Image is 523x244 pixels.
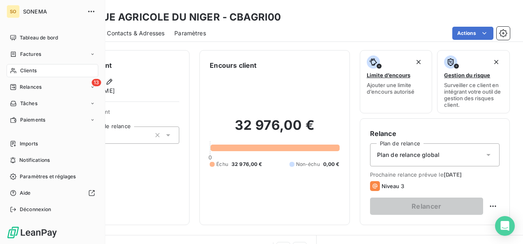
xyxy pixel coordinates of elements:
[437,50,510,113] button: Gestion du risqueSurveiller ce client en intégrant votre outil de gestion des risques client.
[7,186,98,200] a: Aide
[66,108,179,120] span: Propriétés Client
[107,29,164,37] span: Contacts & Adresses
[444,72,490,78] span: Gestion du risque
[20,140,38,147] span: Imports
[444,82,503,108] span: Surveiller ce client en intégrant votre outil de gestion des risques client.
[20,100,37,107] span: Tâches
[370,129,500,138] h6: Relance
[20,83,42,91] span: Relances
[323,161,340,168] span: 0,00 €
[174,29,206,37] span: Paramètres
[367,72,410,78] span: Limite d’encours
[7,81,98,94] a: 13Relances
[377,151,440,159] span: Plan de relance global
[7,97,98,110] a: Tâches
[23,8,82,15] span: SONEMA
[231,161,262,168] span: 32 976,00 €
[92,79,101,86] span: 13
[210,60,257,70] h6: Encours client
[20,51,41,58] span: Factures
[20,67,37,74] span: Clients
[360,50,433,113] button: Limite d’encoursAjouter une limite d’encours autorisé
[7,31,98,44] a: Tableau de bord
[20,173,76,180] span: Paramètres et réglages
[50,60,179,70] h6: Informations client
[208,154,212,161] span: 0
[382,183,404,189] span: Niveau 3
[7,226,58,239] img: Logo LeanPay
[367,82,426,95] span: Ajouter une limite d’encours autorisé
[216,161,228,168] span: Échu
[7,64,98,77] a: Clients
[210,117,339,142] h2: 32 976,00 €
[20,34,58,41] span: Tableau de bord
[72,10,281,25] h3: BANQUE AGRICOLE DU NIGER - CBAGRI00
[452,27,493,40] button: Actions
[7,137,98,150] a: Imports
[20,116,45,124] span: Paiements
[7,170,98,183] a: Paramètres et réglages
[370,171,500,178] span: Prochaine relance prévue le
[7,48,98,61] a: Factures
[296,161,320,168] span: Non-échu
[7,113,98,127] a: Paiements
[19,157,50,164] span: Notifications
[7,5,20,18] div: SO
[370,198,483,215] button: Relancer
[20,206,51,213] span: Déconnexion
[20,189,31,197] span: Aide
[495,216,515,236] div: Open Intercom Messenger
[444,171,462,178] span: [DATE]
